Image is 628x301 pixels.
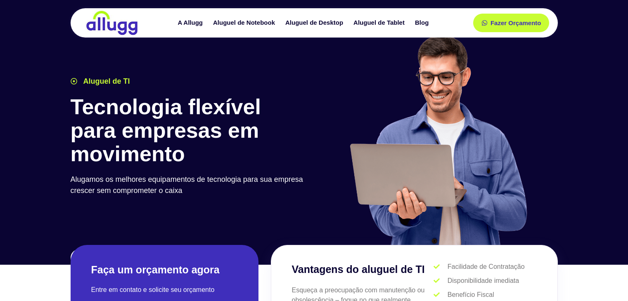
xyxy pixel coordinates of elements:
[491,20,541,26] span: Fazer Orçamento
[81,76,130,87] span: Aluguel de TI
[173,16,209,30] a: A Allugg
[85,10,139,35] img: locação de TI é Allugg
[91,263,238,277] h2: Faça um orçamento agora
[473,14,550,32] a: Fazer Orçamento
[71,95,310,166] h1: Tecnologia flexível para empresas em movimento
[446,276,519,286] span: Disponibilidade imediata
[587,261,628,301] iframe: Chat Widget
[91,285,238,295] p: Entre em contato e solicite seu orçamento
[281,16,349,30] a: Aluguel de Desktop
[446,262,525,272] span: Facilidade de Contratação
[446,290,494,300] span: Benefício Fiscal
[71,174,310,196] p: Alugamos os melhores equipamentos de tecnologia para sua empresa crescer sem comprometer o caixa
[292,262,434,277] h3: Vantagens do aluguel de TI
[209,16,281,30] a: Aluguel de Notebook
[349,16,411,30] a: Aluguel de Tablet
[347,35,529,245] img: aluguel de ti para startups
[411,16,435,30] a: Blog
